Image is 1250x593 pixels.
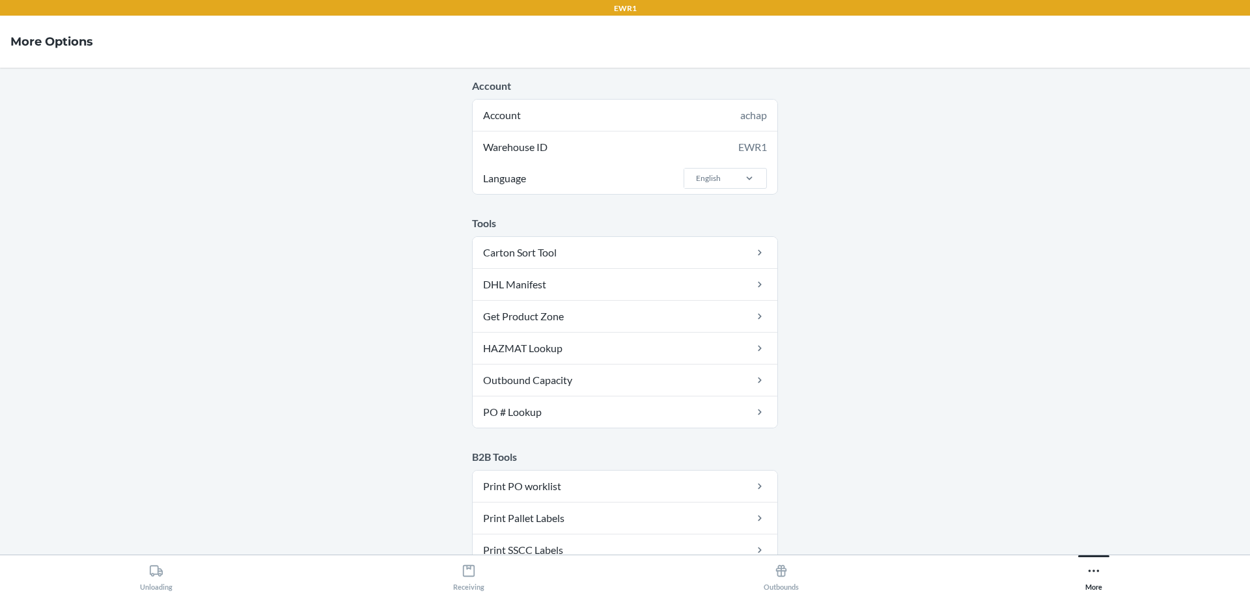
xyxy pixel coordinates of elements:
div: Account [473,100,777,131]
div: achap [740,107,767,123]
a: Print PO worklist [473,471,777,502]
span: Language [481,163,528,194]
div: English [696,172,721,184]
h4: More Options [10,33,93,50]
div: More [1085,559,1102,591]
div: Unloading [140,559,173,591]
div: EWR1 [738,139,767,155]
div: Outbounds [764,559,799,591]
p: EWR1 [614,3,637,14]
p: Account [472,78,778,94]
a: Print Pallet Labels [473,503,777,534]
a: Outbound Capacity [473,365,777,396]
div: Receiving [453,559,484,591]
input: LanguageEnglish [695,172,696,184]
p: Tools [472,215,778,231]
p: B2B Tools [472,449,778,465]
a: HAZMAT Lookup [473,333,777,364]
a: PO # Lookup [473,396,777,428]
button: Receiving [312,555,625,591]
a: Print SSCC Labels [473,534,777,566]
div: Warehouse ID [473,131,777,163]
a: Carton Sort Tool [473,237,777,268]
a: DHL Manifest [473,269,777,300]
button: Outbounds [625,555,937,591]
a: Get Product Zone [473,301,777,332]
button: More [937,555,1250,591]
